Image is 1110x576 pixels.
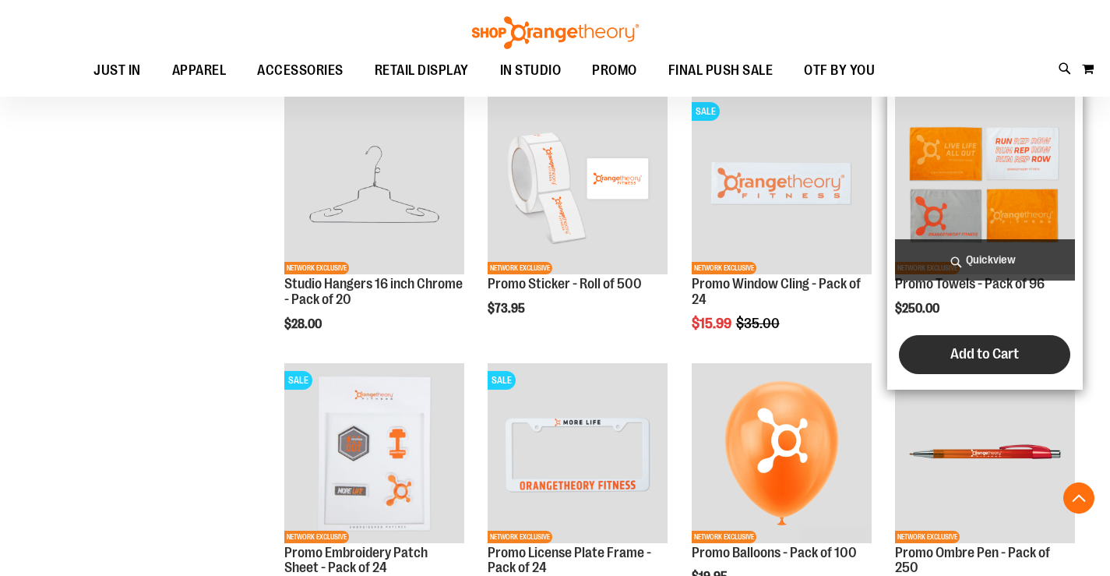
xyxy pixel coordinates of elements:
[284,262,349,274] span: NETWORK EXCLUSIVE
[488,363,668,546] a: Product image for License Plate Frame White - Pack of 24SALENETWORK EXCLUSIVE
[284,363,464,543] img: Product image for Embroidery Patch Sheet - Pack of 24
[157,53,242,89] a: APPAREL
[692,545,857,560] a: Promo Balloons - Pack of 100
[78,53,157,89] a: JUST IN
[692,276,861,307] a: Promo Window Cling - Pack of 24
[692,363,872,546] a: Product image for Promo Balloons - Pack of 100NETWORK EXCLUSIVE
[653,53,789,89] a: FINAL PUSH SALE
[788,53,890,89] a: OTF BY YOU
[284,276,463,307] a: Studio Hangers 16 inch Chrome - Pack of 20
[241,53,359,89] a: ACCESSORIES
[692,102,720,121] span: SALE
[488,262,552,274] span: NETWORK EXCLUSIVE
[692,262,756,274] span: NETWORK EXCLUSIVE
[692,316,734,331] span: $15.99
[480,87,675,355] div: product
[950,345,1019,362] span: Add to Cart
[887,87,1083,390] div: product
[488,363,668,543] img: Product image for License Plate Frame White - Pack of 24
[485,53,577,89] a: IN STUDIO
[359,53,485,89] a: RETAIL DISPLAY
[692,363,872,543] img: Product image for Promo Balloons - Pack of 100
[692,531,756,543] span: NETWORK EXCLUSIVE
[895,239,1075,281] a: Quickview
[277,87,472,371] div: product
[93,53,141,88] span: JUST IN
[576,53,653,88] a: PROMO
[804,53,875,88] span: OTF BY YOU
[895,276,1045,292] a: Promo Towels - Pack of 96
[488,531,552,543] span: NETWORK EXCLUSIVE
[284,317,324,331] span: $28.00
[736,316,782,331] span: $35.00
[284,363,464,546] a: Product image for Embroidery Patch Sheet - Pack of 24SALENETWORK EXCLUSIVE
[257,53,344,88] span: ACCESSORIES
[895,363,1075,546] a: Product image for Promo Ombre Pen Red - Pack of 250NETWORK EXCLUSIVE
[895,94,1075,274] img: Promo Towels - Pack of 96
[488,276,642,292] a: Promo Sticker - Roll of 500
[895,531,960,543] span: NETWORK EXCLUSIVE
[1063,482,1094,514] button: Back To Top
[375,53,469,88] span: RETAIL DISPLAY
[488,371,516,390] span: SALE
[172,53,227,88] span: APPAREL
[692,94,872,274] img: Product image for Window Cling Orange - Pack of 24
[284,94,464,274] img: Studio Hangers 16 inch Chrome - Pack of 20
[284,531,349,543] span: NETWORK EXCLUSIVE
[592,53,637,88] span: PROMO
[500,53,562,88] span: IN STUDIO
[488,94,668,277] a: Promo Sticker - Roll of 500NETWORK EXCLUSIVE
[895,94,1075,277] a: Promo Towels - Pack of 96NETWORK EXCLUSIVE
[668,53,773,88] span: FINAL PUSH SALE
[899,335,1070,374] button: Add to Cart
[895,302,942,316] span: $250.00
[895,545,1050,576] a: Promo Ombre Pen - Pack of 250
[895,363,1075,543] img: Product image for Promo Ombre Pen Red - Pack of 250
[692,94,872,277] a: Product image for Window Cling Orange - Pack of 24SALENETWORK EXCLUSIVE
[684,87,879,371] div: product
[284,371,312,390] span: SALE
[284,545,428,576] a: Promo Embroidery Patch Sheet - Pack of 24
[284,94,464,277] a: Studio Hangers 16 inch Chrome - Pack of 20NETWORK EXCLUSIVE
[488,302,527,316] span: $73.95
[470,16,641,49] img: Shop Orangetheory
[488,545,651,576] a: Promo License Plate Frame - Pack of 24
[488,94,668,274] img: Promo Sticker - Roll of 500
